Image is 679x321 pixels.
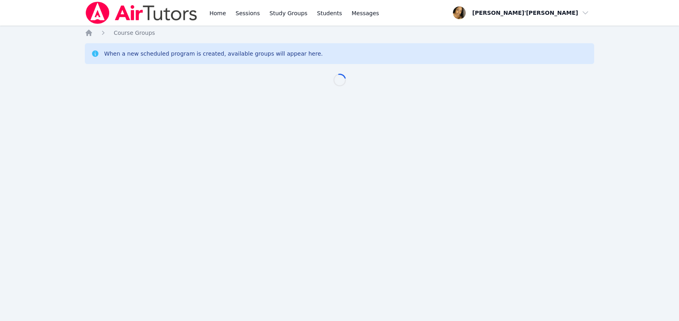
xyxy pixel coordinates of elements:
[104,50,323,58] div: When a new scheduled program is created, available groups will appear here.
[85,29,594,37] nav: Breadcrumb
[352,9,379,17] span: Messages
[114,30,155,36] span: Course Groups
[85,2,198,24] img: Air Tutors
[114,29,155,37] a: Course Groups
